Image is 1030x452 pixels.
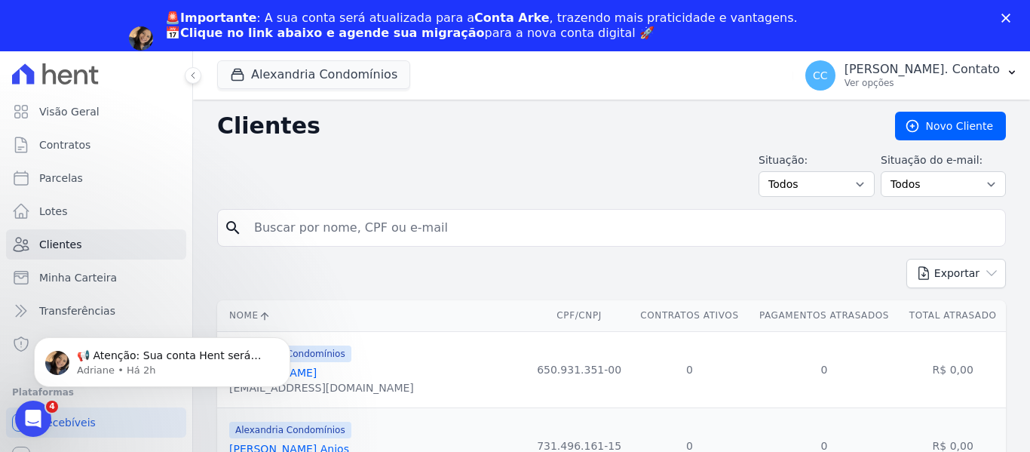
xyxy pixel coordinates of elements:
span: Transferências [39,303,115,318]
a: Transferências [6,296,186,326]
th: Nome [217,300,528,331]
a: Clientes [6,229,186,260]
h2: Clientes [217,112,871,140]
button: Exportar [906,259,1006,288]
span: CC [813,70,828,81]
td: 0 [630,331,748,407]
span: Alexandria Condomínios [229,422,351,438]
a: Agendar migração [165,50,290,66]
th: Pagamentos Atrasados [749,300,900,331]
span: 4 [46,401,58,413]
span: Clientes [39,237,81,252]
label: Situação do e-mail: [881,152,1006,168]
a: Contratos [6,130,186,160]
th: CPF/CNPJ [528,300,631,331]
td: 650.931.351-00 [528,331,631,407]
span: Contratos [39,137,90,152]
span: Lotes [39,204,68,219]
p: Ver opções [845,77,1000,89]
span: Parcelas [39,171,83,186]
b: Conta Arke [474,11,549,25]
b: Clique no link abaixo e agende sua migração [180,26,485,40]
input: Buscar por nome, CPF ou e-mail [245,213,999,243]
b: 🚨Importante [165,11,256,25]
span: Recebíveis [39,415,96,430]
td: R$ 0,00 [900,331,1006,407]
a: Recebíveis [6,407,186,438]
a: Novo Cliente [895,112,1006,140]
div: [EMAIL_ADDRESS][DOMAIN_NAME] [229,380,414,395]
p: [PERSON_NAME]. Contato [845,62,1000,77]
a: Minha Carteira [6,263,186,293]
a: Visão Geral [6,97,186,127]
img: Profile image for Adriane [129,26,153,51]
i: search [224,219,242,237]
th: Total Atrasado [900,300,1006,331]
th: Contratos Ativos [630,300,748,331]
button: CC [PERSON_NAME]. Contato Ver opções [793,54,1030,97]
td: 0 [749,331,900,407]
a: Parcelas [6,163,186,193]
div: Fechar [1001,14,1016,23]
iframe: Intercom live chat [15,401,51,437]
button: Alexandria Condomínios [217,60,410,89]
label: Situação: [759,152,875,168]
span: Minha Carteira [39,270,117,285]
iframe: Intercom notifications mensagem [11,306,313,411]
a: Negativação [6,329,186,359]
span: Visão Geral [39,104,100,119]
div: : A sua conta será atualizada para a , trazendo mais praticidade e vantagens. 📅 para a nova conta... [165,11,798,41]
a: Lotes [6,196,186,226]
